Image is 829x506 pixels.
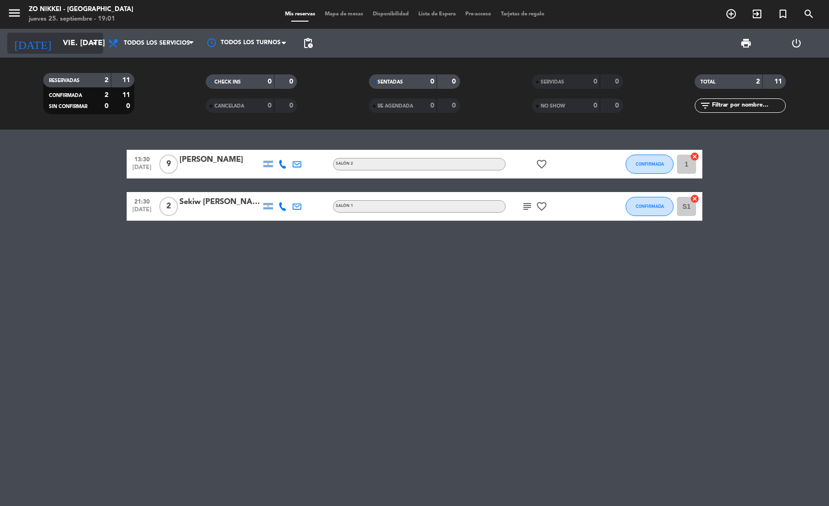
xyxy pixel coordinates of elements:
[378,80,403,84] span: SENTADAS
[130,195,154,206] span: 21:30
[130,153,154,164] span: 13:30
[740,37,752,49] span: print
[130,206,154,217] span: [DATE]
[496,12,549,17] span: Tarjetas de regalo
[268,78,272,85] strong: 0
[803,8,815,20] i: search
[636,161,664,167] span: CONFIRMADA
[699,100,711,111] i: filter_list
[49,78,80,83] span: RESERVADAS
[452,102,458,109] strong: 0
[791,37,802,49] i: power_settings_new
[122,77,132,84] strong: 11
[7,33,58,54] i: [DATE]
[126,103,132,109] strong: 0
[302,37,314,49] span: pending_actions
[320,12,368,17] span: Mapa de mesas
[452,78,458,85] strong: 0
[541,104,565,108] span: NO SHOW
[214,104,244,108] span: CANCELADA
[636,204,664,209] span: CONFIRMADA
[105,92,108,98] strong: 2
[626,155,674,174] button: CONFIRMADA
[626,197,674,216] button: CONFIRMADA
[49,93,82,98] span: CONFIRMADA
[268,102,272,109] strong: 0
[289,102,295,109] strong: 0
[777,8,789,20] i: turned_in_not
[49,104,87,109] span: SIN CONFIRMAR
[29,14,133,24] div: jueves 25. septiembre - 19:01
[159,155,178,174] span: 9
[29,5,133,14] div: Zo Nikkei - [GEOGRAPHIC_DATA]
[700,80,715,84] span: TOTAL
[368,12,414,17] span: Disponibilidad
[711,100,785,111] input: Filtrar por nombre...
[378,104,413,108] span: RE AGENDADA
[751,8,763,20] i: exit_to_app
[521,201,533,212] i: subject
[430,78,434,85] strong: 0
[774,78,784,85] strong: 11
[756,78,760,85] strong: 2
[89,37,101,49] i: arrow_drop_down
[159,197,178,216] span: 2
[179,154,261,166] div: [PERSON_NAME]
[536,158,547,170] i: favorite_border
[536,201,547,212] i: favorite_border
[336,162,353,166] span: Salón 2
[122,92,132,98] strong: 11
[130,164,154,175] span: [DATE]
[430,102,434,109] strong: 0
[690,194,699,204] i: cancel
[690,152,699,161] i: cancel
[105,77,108,84] strong: 2
[593,102,597,109] strong: 0
[541,80,564,84] span: SERVIDAS
[414,12,461,17] span: Lista de Espera
[7,6,22,20] i: menu
[105,103,108,109] strong: 0
[461,12,496,17] span: Pre-acceso
[289,78,295,85] strong: 0
[771,29,822,58] div: LOG OUT
[124,40,190,47] span: Todos los servicios
[725,8,737,20] i: add_circle_outline
[7,6,22,24] button: menu
[179,196,261,208] div: Sekiw [PERSON_NAME]
[280,12,320,17] span: Mis reservas
[615,78,621,85] strong: 0
[336,204,353,208] span: Salón 1
[615,102,621,109] strong: 0
[214,80,241,84] span: CHECK INS
[593,78,597,85] strong: 0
